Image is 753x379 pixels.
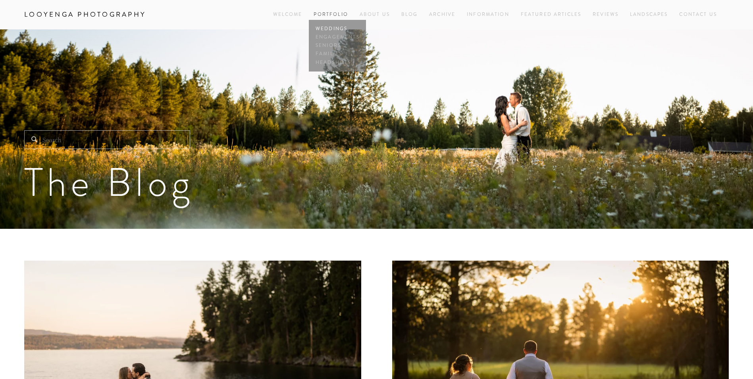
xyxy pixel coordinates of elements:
[18,8,152,21] a: Looyenga Photography
[24,162,729,202] h1: The Blog
[679,9,717,20] a: Contact Us
[314,50,361,58] a: Families
[314,33,361,41] a: Engagements
[314,42,361,50] a: Seniors
[314,11,348,18] a: Portfolio
[630,9,668,20] a: Landscapes
[467,11,509,18] a: Information
[360,9,390,20] a: About Us
[401,9,418,20] a: Blog
[521,9,582,20] a: Featured Articles
[593,9,618,20] a: Reviews
[314,25,361,33] a: Weddings
[273,9,302,20] a: Welcome
[429,9,455,20] a: Archive
[314,58,361,67] a: Headshots
[24,130,190,149] input: Search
